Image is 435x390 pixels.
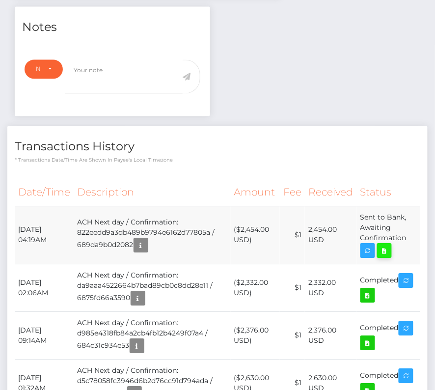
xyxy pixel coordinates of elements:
[22,19,203,36] h4: Notes
[25,59,63,78] button: Note Type
[357,179,420,206] th: Status
[280,264,305,311] td: $1
[15,179,74,206] th: Date/Time
[280,179,305,206] th: Fee
[15,264,74,311] td: [DATE] 02:06AM
[231,311,280,359] td: ($2,376.00 USD)
[280,311,305,359] td: $1
[305,206,356,264] td: 2,454.00 USD
[74,264,231,311] td: ACH Next day / Confirmation: da9aaa4522664b7bad89cb0c8dd28e11 / 6875fd66a3590
[74,179,231,206] th: Description
[15,138,420,155] h4: Transactions History
[231,264,280,311] td: ($2,332.00 USD)
[74,311,231,359] td: ACH Next day / Confirmation: d985e4318fb84a2cb4fb12b4249f07a4 / 684c31c934e53
[231,179,280,206] th: Amount
[305,264,356,311] td: 2,332.00 USD
[15,206,74,264] td: [DATE] 04:19AM
[74,206,231,264] td: ACH Next day / Confirmation: 822eedd9a3db489b9794e6162d77805a / 689da9b0d2082
[280,206,305,264] td: $1
[357,206,420,264] td: Sent to Bank, Awaiting Confirmation
[231,206,280,264] td: ($2,454.00 USD)
[15,311,74,359] td: [DATE] 09:14AM
[36,65,40,73] div: Note Type
[15,156,420,164] p: * Transactions date/time are shown in payee's local timezone
[305,311,356,359] td: 2,376.00 USD
[357,311,420,359] td: Completed
[305,179,356,206] th: Received
[357,264,420,311] td: Completed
